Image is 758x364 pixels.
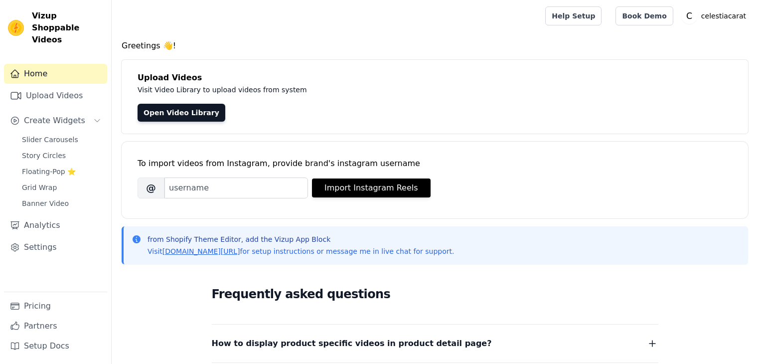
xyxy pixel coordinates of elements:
[615,6,673,25] a: Book Demo
[138,178,164,198] span: @
[164,178,308,198] input: username
[24,115,85,127] span: Create Widgets
[22,151,66,161] span: Story Circles
[16,181,107,194] a: Grid Wrap
[138,158,732,170] div: To import videos from Instagram, provide brand's instagram username
[4,336,107,356] a: Setup Docs
[138,72,732,84] h4: Upload Videos
[4,86,107,106] a: Upload Videos
[138,104,225,122] a: Open Video Library
[212,284,658,304] h2: Frequently asked questions
[545,6,602,25] a: Help Setup
[16,196,107,210] a: Banner Video
[8,20,24,36] img: Vizup
[16,133,107,147] a: Slider Carousels
[32,10,103,46] span: Vizup Shoppable Videos
[148,246,454,256] p: Visit for setup instructions or message me in live chat for support.
[4,64,107,84] a: Home
[4,237,107,257] a: Settings
[212,337,492,351] span: How to display product specific videos in product detail page?
[4,296,107,316] a: Pricing
[686,11,692,21] text: C
[16,165,107,179] a: Floating-Pop ⭐
[681,7,750,25] button: C celestiacarat
[162,247,240,255] a: [DOMAIN_NAME][URL]
[22,198,69,208] span: Banner Video
[122,40,748,52] h4: Greetings 👋!
[4,215,107,235] a: Analytics
[22,167,76,177] span: Floating-Pop ⭐
[16,149,107,163] a: Story Circles
[22,182,57,192] span: Grid Wrap
[4,111,107,131] button: Create Widgets
[212,337,658,351] button: How to display product specific videos in product detail page?
[312,179,431,197] button: Import Instagram Reels
[22,135,78,145] span: Slider Carousels
[148,234,454,244] p: from Shopify Theme Editor, add the Vizup App Block
[138,84,584,96] p: Visit Video Library to upload videos from system
[697,7,750,25] p: celestiacarat
[4,316,107,336] a: Partners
